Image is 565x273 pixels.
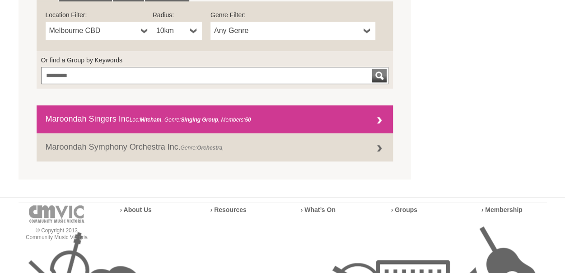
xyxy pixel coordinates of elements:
[46,10,153,19] label: Location Filter:
[197,145,222,151] strong: Orchestra
[214,25,360,36] span: Any Genre
[120,206,152,213] a: › About Us
[210,206,247,213] a: › Resources
[37,105,393,133] a: Maroondah Singers IncLoc:Mitcham, Genre:Singing Group, Members:50
[46,22,153,40] a: Melbourne CBD
[245,117,251,123] strong: 50
[19,227,95,241] p: © Copyright 2013 Community Music Victoria
[156,25,187,36] span: 10km
[37,133,393,161] a: Maroondah Symphony Orchestra Inc.Genre:Orchestra,
[481,206,523,213] a: › Membership
[41,56,389,65] label: Or find a Group by Keywords
[301,206,336,213] a: › What’s On
[153,22,202,40] a: 10km
[210,22,375,40] a: Any Genre
[181,117,218,123] strong: Singing Group
[49,25,137,36] span: Melbourne CBD
[140,117,161,123] strong: Mitcham
[153,10,202,19] label: Radius:
[391,206,417,213] a: › Groups
[130,117,251,123] span: Loc: , Genre: , Members:
[210,10,375,19] label: Genre Filter:
[181,145,224,151] span: Genre: ,
[29,205,84,223] img: cmvic-logo-footer.png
